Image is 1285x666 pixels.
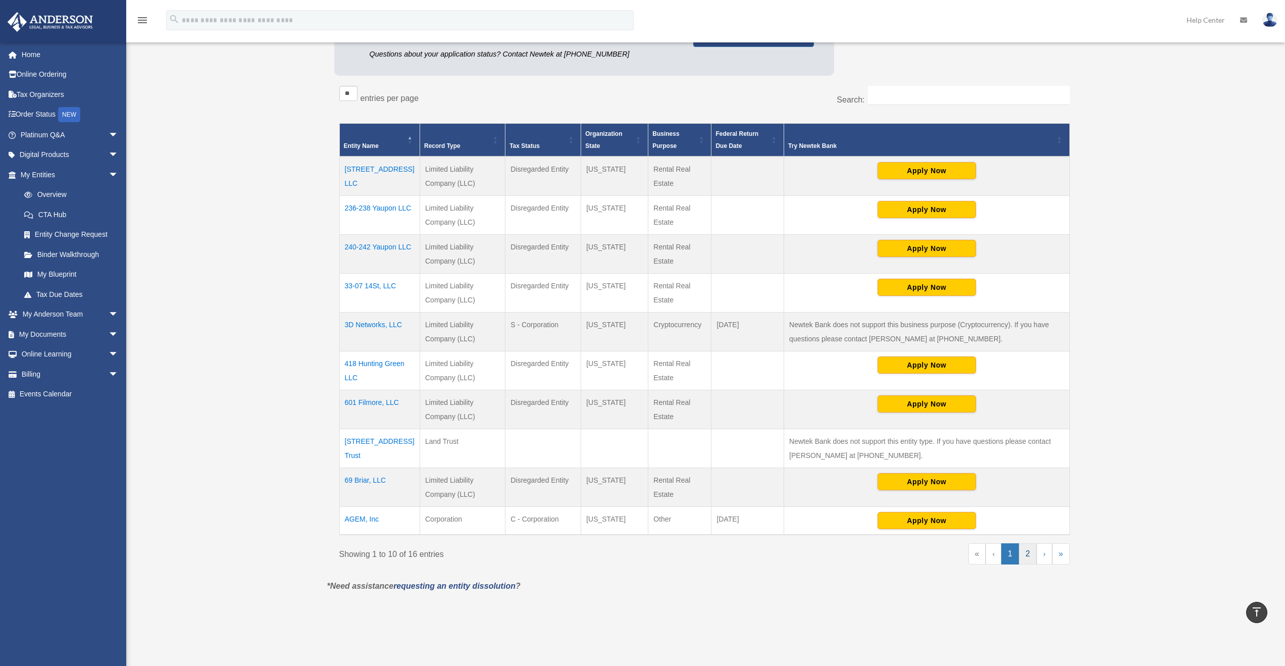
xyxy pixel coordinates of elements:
td: 240-242 Yaupon LLC [339,234,420,273]
td: Limited Liability Company (LLC) [420,157,505,196]
td: Rental Real Estate [648,468,711,506]
button: Apply Now [878,279,976,296]
td: [STREET_ADDRESS] Trust [339,429,420,468]
a: Tax Due Dates [14,284,129,304]
a: My Anderson Teamarrow_drop_down [7,304,134,325]
img: Anderson Advisors Platinum Portal [5,12,96,32]
td: [US_STATE] [581,157,648,196]
td: Limited Liability Company (LLC) [420,351,505,390]
td: [US_STATE] [581,468,648,506]
td: 236-238 Yaupon LLC [339,195,420,234]
td: Disregarded Entity [505,468,581,506]
a: vertical_align_top [1246,602,1267,623]
span: arrow_drop_down [109,304,129,325]
td: Limited Liability Company (LLC) [420,195,505,234]
span: arrow_drop_down [109,125,129,145]
div: NEW [58,107,80,122]
td: Limited Liability Company (LLC) [420,234,505,273]
td: [US_STATE] [581,351,648,390]
a: Previous [986,543,1001,565]
a: Overview [14,185,124,205]
td: Limited Liability Company (LLC) [420,468,505,506]
td: 69 Briar, LLC [339,468,420,506]
a: My Blueprint [14,265,129,285]
th: Organization State: Activate to sort [581,123,648,157]
a: CTA Hub [14,204,129,225]
td: Other [648,506,711,535]
td: [DATE] [711,312,784,351]
td: S - Corporation [505,312,581,351]
td: Rental Real Estate [648,234,711,273]
span: arrow_drop_down [109,364,129,385]
a: Online Learningarrow_drop_down [7,344,134,365]
span: Federal Return Due Date [715,130,758,149]
button: Apply Now [878,512,976,529]
td: Rental Real Estate [648,195,711,234]
td: [US_STATE] [581,195,648,234]
td: Rental Real Estate [648,390,711,429]
span: arrow_drop_down [109,145,129,166]
span: arrow_drop_down [109,344,129,365]
th: Record Type: Activate to sort [420,123,505,157]
td: Corporation [420,506,505,535]
label: entries per page [361,94,419,103]
td: Disregarded Entity [505,351,581,390]
td: Disregarded Entity [505,195,581,234]
a: Online Ordering [7,65,134,85]
a: Tax Organizers [7,84,134,105]
button: Apply Now [878,395,976,413]
th: Try Newtek Bank : Activate to sort [784,123,1069,157]
a: Platinum Q&Aarrow_drop_down [7,125,134,145]
span: Organization State [585,130,622,149]
td: Limited Liability Company (LLC) [420,390,505,429]
a: Entity Change Request [14,225,129,245]
a: Home [7,44,134,65]
a: requesting an entity dissolution [393,582,516,590]
td: [US_STATE] [581,273,648,312]
td: [US_STATE] [581,234,648,273]
span: arrow_drop_down [109,165,129,185]
td: [US_STATE] [581,312,648,351]
td: C - Corporation [505,506,581,535]
td: Rental Real Estate [648,351,711,390]
td: Disregarded Entity [505,234,581,273]
span: Business Purpose [652,130,679,149]
td: [DATE] [711,506,784,535]
td: 33-07 14St, LLC [339,273,420,312]
em: *Need assistance ? [327,582,521,590]
button: Apply Now [878,201,976,218]
p: Questions about your application status? Contact Newtek at [PHONE_NUMBER] [370,48,678,61]
a: Last [1052,543,1070,565]
td: Disregarded Entity [505,390,581,429]
div: Showing 1 to 10 of 16 entries [339,543,697,561]
div: Try Newtek Bank [788,140,1054,152]
span: Tax Status [509,142,540,149]
th: Business Purpose: Activate to sort [648,123,711,157]
td: 3D Networks, LLC [339,312,420,351]
td: 601 Filmore, LLC [339,390,420,429]
span: arrow_drop_down [109,324,129,345]
a: Events Calendar [7,384,134,404]
a: Next [1037,543,1052,565]
td: AGEM, Inc [339,506,420,535]
td: [STREET_ADDRESS] LLC [339,157,420,196]
label: Search: [837,95,864,104]
a: First [968,543,986,565]
td: Limited Liability Company (LLC) [420,273,505,312]
a: Billingarrow_drop_down [7,364,134,384]
td: 418 Hunting Green LLC [339,351,420,390]
i: search [169,14,180,25]
button: Apply Now [878,240,976,257]
a: Digital Productsarrow_drop_down [7,145,134,165]
span: Record Type [424,142,460,149]
span: Entity Name [344,142,379,149]
th: Tax Status: Activate to sort [505,123,581,157]
td: Rental Real Estate [648,273,711,312]
td: Limited Liability Company (LLC) [420,312,505,351]
td: Disregarded Entity [505,273,581,312]
a: 1 [1001,543,1019,565]
a: Order StatusNEW [7,105,134,125]
td: Newtek Bank does not support this entity type. If you have questions please contact [PERSON_NAME]... [784,429,1069,468]
i: vertical_align_top [1251,606,1263,618]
